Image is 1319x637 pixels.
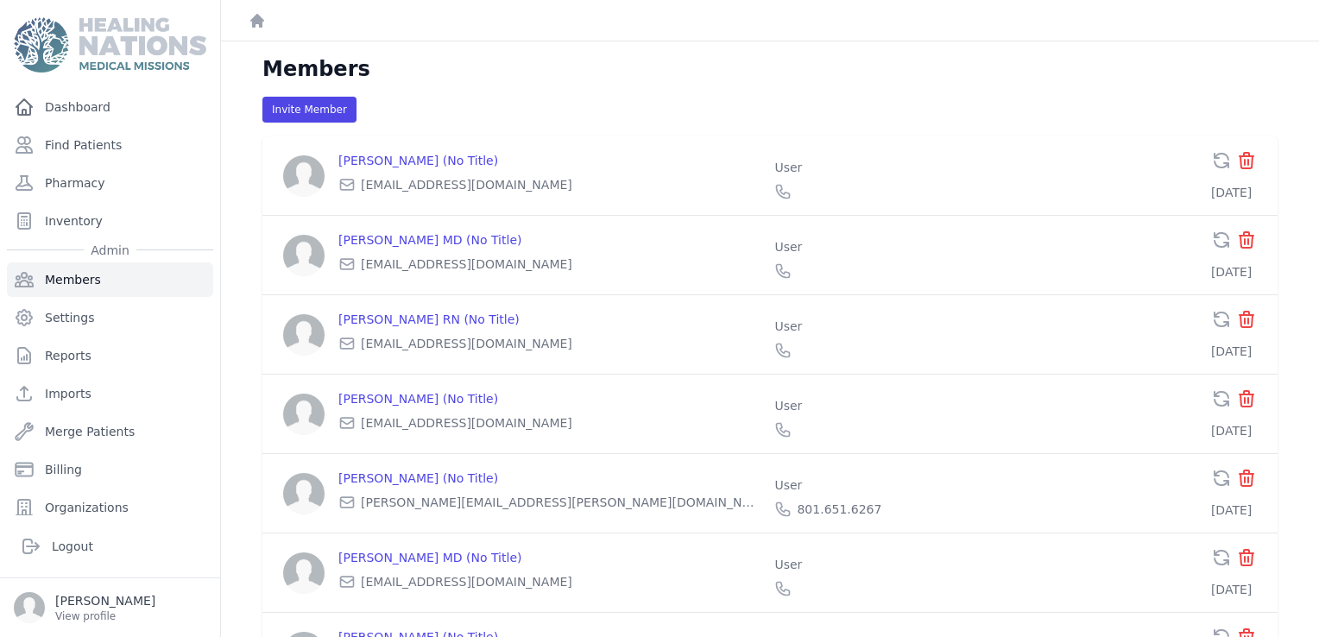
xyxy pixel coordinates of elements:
[1236,476,1257,492] span: Remove Member From Organization
[338,470,760,487] p: [PERSON_NAME] (No Title)
[7,338,213,373] a: Reports
[14,592,206,623] a: [PERSON_NAME] View profile
[1211,184,1257,201] div: [DATE]
[361,335,572,352] span: [EMAIL_ADDRESS][DOMAIN_NAME]
[1236,317,1257,333] span: Remove Member From Organization
[338,390,760,407] p: [PERSON_NAME] (No Title)
[262,97,357,123] button: Invite Member
[1211,581,1257,598] div: [DATE]
[283,231,1211,280] a: [PERSON_NAME] MD (No Title) [EMAIL_ADDRESS][DOMAIN_NAME] User
[7,376,213,411] a: Imports
[1211,388,1232,409] span: Re-send Invitation
[1211,150,1232,171] span: Re-send Invitation
[283,152,1211,200] a: [PERSON_NAME] (No Title) [EMAIL_ADDRESS][DOMAIN_NAME] User
[14,17,205,73] img: Medical Missions EMR
[7,490,213,525] a: Organizations
[338,311,760,328] p: [PERSON_NAME] RN (No Title)
[55,609,155,623] p: View profile
[1211,343,1257,360] div: [DATE]
[7,128,213,162] a: Find Patients
[797,501,881,518] span: 801.651.6267
[7,414,213,449] a: Merge Patients
[361,255,572,273] span: [EMAIL_ADDRESS][DOMAIN_NAME]
[7,262,213,297] a: Members
[55,592,155,609] p: [PERSON_NAME]
[1211,501,1257,519] div: [DATE]
[1236,237,1257,254] span: Remove Member From Organization
[1211,422,1257,439] div: [DATE]
[1236,396,1257,413] span: Remove Member From Organization
[1236,158,1257,174] span: Remove Member From Organization
[1211,547,1232,568] span: Re-send Invitation
[774,397,1196,414] p: User
[361,176,572,193] span: [EMAIL_ADDRESS][DOMAIN_NAME]
[84,242,136,259] span: Admin
[283,311,1211,359] a: [PERSON_NAME] RN (No Title) [EMAIL_ADDRESS][DOMAIN_NAME] User
[774,556,1196,573] p: User
[361,573,572,590] span: [EMAIL_ADDRESS][DOMAIN_NAME]
[774,476,1196,494] p: User
[361,414,572,432] span: [EMAIL_ADDRESS][DOMAIN_NAME]
[1211,468,1232,489] span: Re-send Invitation
[7,300,213,335] a: Settings
[7,452,213,487] a: Billing
[7,204,213,238] a: Inventory
[7,166,213,200] a: Pharmacy
[283,549,1211,597] a: [PERSON_NAME] MD (No Title) [EMAIL_ADDRESS][DOMAIN_NAME] User
[774,318,1196,335] p: User
[1236,555,1257,571] span: Remove Member From Organization
[1211,309,1232,330] span: Re-send Invitation
[338,231,760,249] p: [PERSON_NAME] MD (No Title)
[338,549,760,566] p: [PERSON_NAME] MD (No Title)
[361,494,760,511] span: [PERSON_NAME][EMAIL_ADDRESS][PERSON_NAME][DOMAIN_NAME]
[774,238,1196,255] p: User
[1211,263,1257,281] div: [DATE]
[283,470,1211,518] a: [PERSON_NAME] (No Title) [PERSON_NAME][EMAIL_ADDRESS][PERSON_NAME][DOMAIN_NAME] User 801.651.6267
[283,390,1211,438] a: [PERSON_NAME] (No Title) [EMAIL_ADDRESS][DOMAIN_NAME] User
[262,55,370,83] h1: Members
[338,152,760,169] p: [PERSON_NAME] (No Title)
[774,159,1196,176] p: User
[14,529,206,564] a: Logout
[7,90,213,124] a: Dashboard
[1211,230,1232,250] span: Re-send Invitation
